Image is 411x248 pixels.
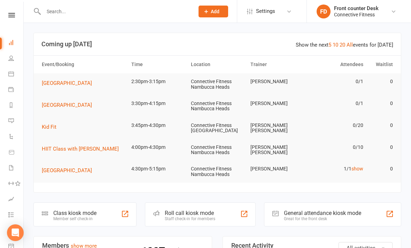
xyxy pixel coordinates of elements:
td: 0 [366,73,396,90]
button: Add [199,6,228,17]
th: Waitlist [366,56,396,73]
td: 0 [366,95,396,112]
div: Class kiosk mode [53,210,96,216]
button: [GEOGRAPHIC_DATA] [42,79,97,87]
th: Event/Booking [39,56,128,73]
td: Connective Fitness [GEOGRAPHIC_DATA] [188,117,247,139]
td: Connective Fitness Nambucca Heads [188,161,247,183]
a: Dashboard [8,35,24,51]
td: [PERSON_NAME] [PERSON_NAME] [247,139,307,161]
td: 4:30pm-5:15pm [128,161,188,177]
div: Front counter Desk [334,5,379,11]
span: HIIT Class with [PERSON_NAME] [42,146,119,152]
td: [PERSON_NAME] [247,161,307,177]
th: Location [188,56,247,73]
td: Connective Fitness Nambucca Heads [188,139,247,161]
input: Search... [41,7,189,16]
a: show [351,166,363,171]
a: Product Sales [8,145,24,161]
div: Staff check-in for members [165,216,215,221]
a: Assessments [8,192,24,208]
span: Settings [256,3,275,19]
td: 2:30pm-3:15pm [128,73,188,90]
td: Connective Fitness Nambucca Heads [188,73,247,95]
div: Member self check-in [53,216,96,221]
span: [GEOGRAPHIC_DATA] [42,102,92,108]
th: Trainer [247,56,307,73]
td: 3:30pm-4:15pm [128,95,188,112]
td: 0 [366,161,396,177]
td: 0 [366,117,396,134]
div: Show the next events for [DATE] [296,41,393,49]
td: [PERSON_NAME] [247,95,307,112]
div: Roll call kiosk mode [165,210,215,216]
a: All [347,42,353,48]
div: Connective Fitness [334,11,379,18]
div: Great for the front desk [284,216,361,221]
td: 0 [366,139,396,155]
td: 0/20 [307,117,366,134]
span: [GEOGRAPHIC_DATA] [42,167,92,174]
a: Calendar [8,67,24,82]
td: [PERSON_NAME] [247,73,307,90]
td: Connective Fitness Nambucca Heads [188,95,247,117]
th: Time [128,56,188,73]
a: 5 [328,42,331,48]
div: General attendance kiosk mode [284,210,361,216]
div: FD [317,5,331,18]
td: 0/1 [307,73,366,90]
span: Add [211,9,219,14]
td: 4:00pm-4:30pm [128,139,188,155]
td: 0/1 [307,95,366,112]
a: Payments [8,82,24,98]
th: Attendees [307,56,366,73]
td: 1/1 [307,161,366,177]
td: 3:45pm-4:30pm [128,117,188,134]
td: [PERSON_NAME] [PERSON_NAME] [247,117,307,139]
div: Open Intercom Messenger [7,224,24,241]
a: What's New [8,223,24,239]
td: 0/10 [307,139,366,155]
button: Kid Fit [42,123,61,131]
a: 10 [333,42,338,48]
a: People [8,51,24,67]
a: Reports [8,98,24,114]
span: Kid Fit [42,124,56,130]
h3: Coming up [DATE] [41,41,393,48]
button: [GEOGRAPHIC_DATA] [42,101,97,109]
button: [GEOGRAPHIC_DATA] [42,166,97,175]
button: HIIT Class with [PERSON_NAME] [42,145,124,153]
a: 20 [340,42,345,48]
span: [GEOGRAPHIC_DATA] [42,80,92,86]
